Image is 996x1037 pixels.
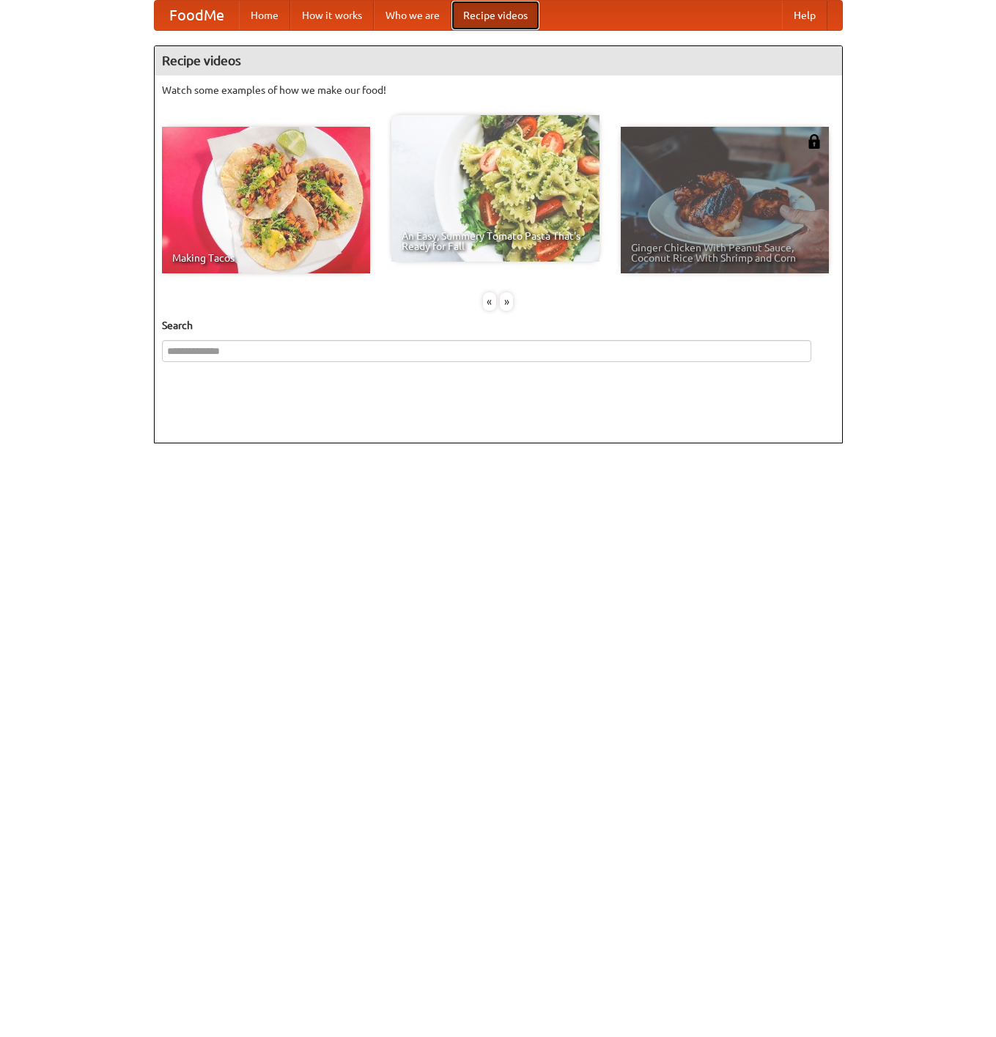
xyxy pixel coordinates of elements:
a: Who we are [374,1,451,30]
h4: Recipe videos [155,46,842,75]
h5: Search [162,318,835,333]
a: How it works [290,1,374,30]
a: An Easy, Summery Tomato Pasta That's Ready for Fall [391,115,600,262]
a: Help [782,1,827,30]
a: Recipe videos [451,1,539,30]
a: Making Tacos [162,127,370,273]
p: Watch some examples of how we make our food! [162,83,835,97]
span: Making Tacos [172,253,360,263]
img: 483408.png [807,134,822,149]
a: Home [239,1,290,30]
a: FoodMe [155,1,239,30]
span: An Easy, Summery Tomato Pasta That's Ready for Fall [402,231,589,251]
div: » [500,292,513,311]
div: « [483,292,496,311]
